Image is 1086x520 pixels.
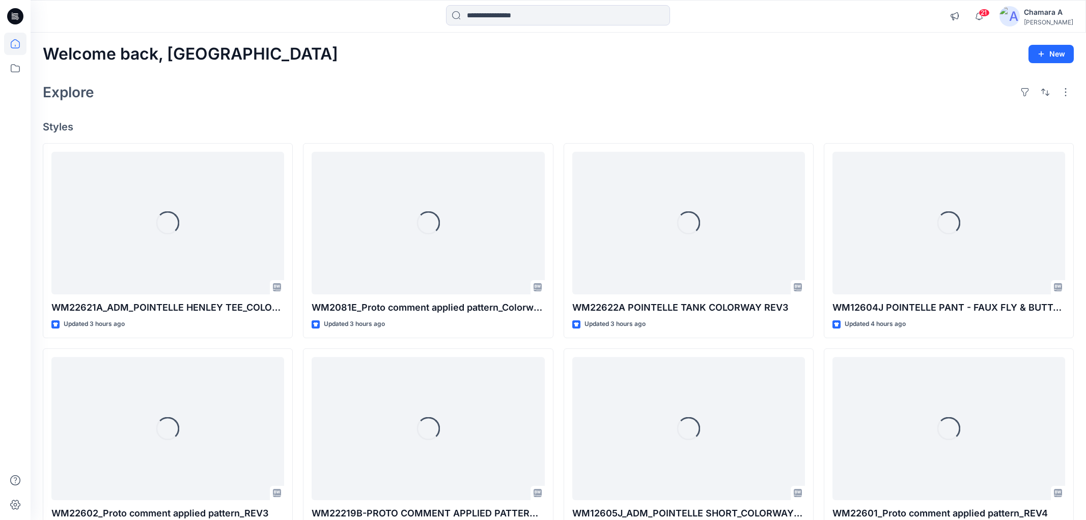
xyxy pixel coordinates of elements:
[1028,45,1074,63] button: New
[1024,6,1073,18] div: Chamara A
[43,45,338,64] h2: Welcome back, [GEOGRAPHIC_DATA]
[584,319,646,330] p: Updated 3 hours ago
[979,9,990,17] span: 21
[51,300,284,315] p: WM22621A_ADM_POINTELLE HENLEY TEE_COLORWAY_REV5L
[312,300,544,315] p: WM2081E_Proto comment applied pattern_Colorway_REV11
[845,319,906,330] p: Updated 4 hours ago
[324,319,385,330] p: Updated 3 hours ago
[1024,18,1073,26] div: [PERSON_NAME]
[832,300,1065,315] p: WM12604J POINTELLE PANT - FAUX FLY & BUTTONS + PICOT_COLORWAY _REV2
[43,84,94,100] h2: Explore
[572,300,805,315] p: WM22622A POINTELLE TANK COLORWAY REV3
[999,6,1020,26] img: avatar
[43,121,1074,133] h4: Styles
[64,319,125,330] p: Updated 3 hours ago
